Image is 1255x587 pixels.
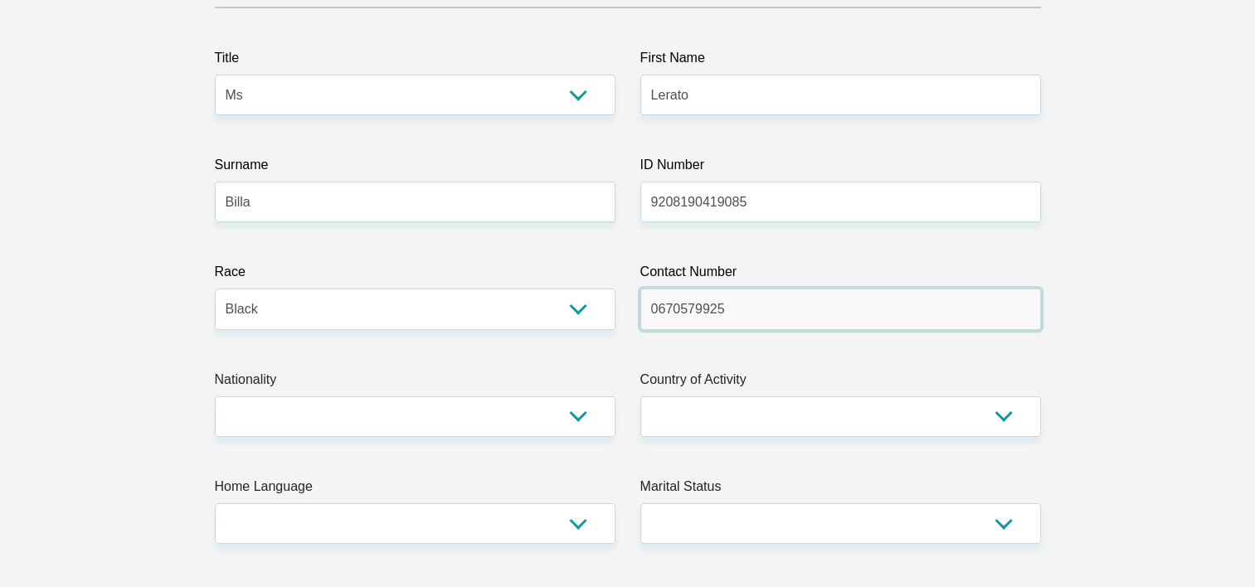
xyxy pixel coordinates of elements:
[215,182,615,222] input: Surname
[640,289,1041,329] input: Contact Number
[640,182,1041,222] input: ID Number
[640,48,1041,75] label: First Name
[640,477,1041,503] label: Marital Status
[215,370,615,396] label: Nationality
[215,155,615,182] label: Surname
[640,262,1041,289] label: Contact Number
[215,262,615,289] label: Race
[640,155,1041,182] label: ID Number
[640,370,1041,396] label: Country of Activity
[640,75,1041,115] input: First Name
[215,477,615,503] label: Home Language
[215,48,615,75] label: Title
